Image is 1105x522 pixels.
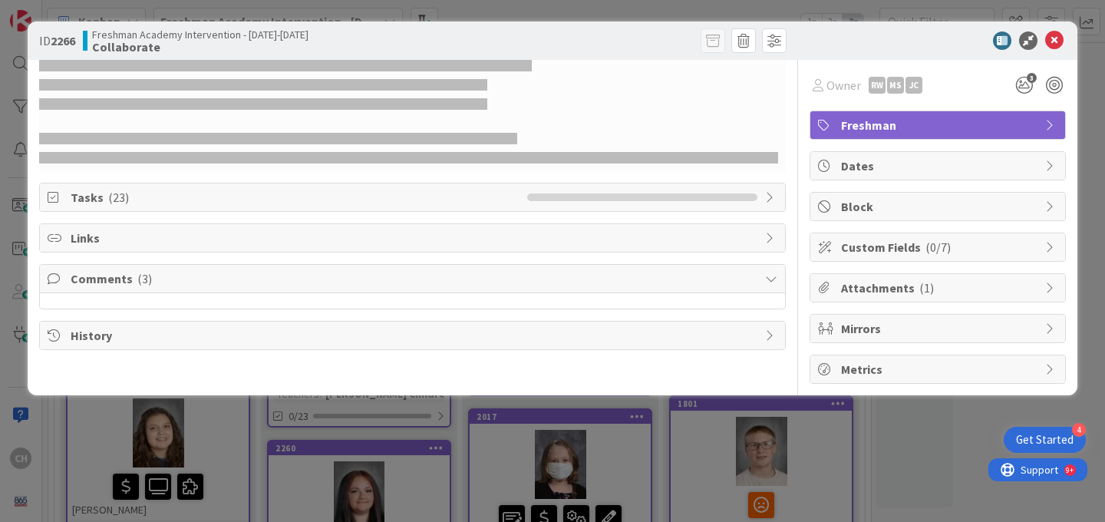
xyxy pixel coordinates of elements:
[841,360,1037,378] span: Metrics
[887,77,904,94] div: Ms
[71,229,757,247] span: Links
[841,319,1037,338] span: Mirrors
[925,240,951,255] span: ( 0/7 )
[92,28,308,41] span: Freshman Academy Intervention - [DATE]-[DATE]
[841,197,1037,216] span: Block
[71,326,757,345] span: History
[841,116,1037,134] span: Freshman
[1027,73,1037,83] span: 3
[1072,423,1086,437] div: 4
[1016,432,1074,448] div: Get Started
[92,41,308,53] b: Collaborate
[869,77,886,94] div: RW
[108,190,129,205] span: ( 23 )
[826,76,861,94] span: Owner
[78,6,85,18] div: 9+
[841,238,1037,256] span: Custom Fields
[39,31,75,50] span: ID
[137,271,152,286] span: ( 3 )
[919,280,934,296] span: ( 1 )
[71,188,520,206] span: Tasks
[905,77,922,94] div: JC
[841,157,1037,175] span: Dates
[1004,427,1086,453] div: Open Get Started checklist, remaining modules: 4
[841,279,1037,297] span: Attachments
[51,33,75,48] b: 2266
[32,2,70,21] span: Support
[71,269,757,288] span: Comments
